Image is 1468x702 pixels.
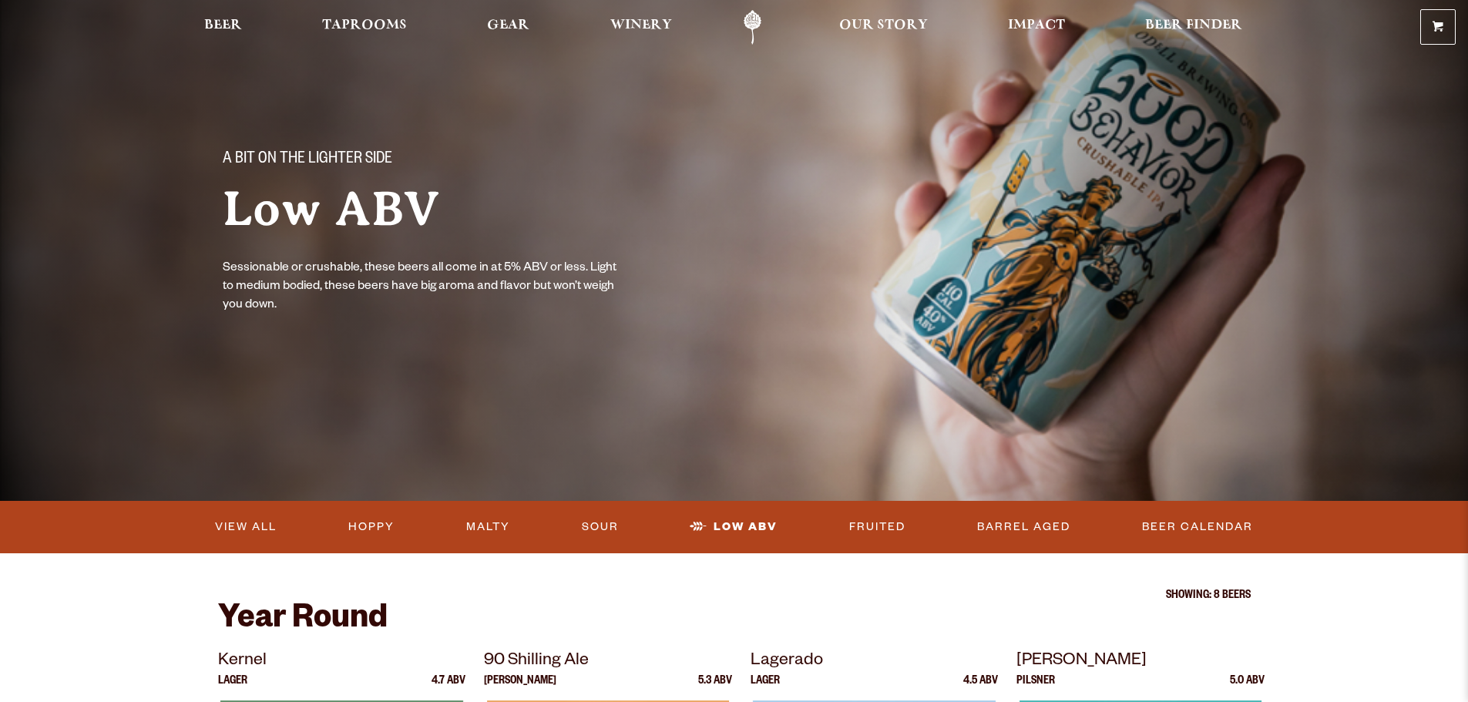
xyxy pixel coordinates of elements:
[843,509,912,545] a: Fruited
[829,10,938,45] a: Our Story
[1230,676,1265,700] p: 5.0 ABV
[477,10,539,45] a: Gear
[223,260,617,315] p: Sessionable or crushable, these beers all come in at 5% ABV or less. Light to medium bodied, thes...
[724,10,781,45] a: Odell Home
[698,676,732,700] p: 5.3 ABV
[610,19,672,32] span: Winery
[576,509,625,545] a: Sour
[998,10,1075,45] a: Impact
[971,509,1077,545] a: Barrel Aged
[218,603,1251,640] h2: Year Round
[1016,648,1265,676] p: [PERSON_NAME]
[1145,19,1242,32] span: Beer Finder
[484,648,732,676] p: 90 Shilling Ale
[751,676,780,700] p: Lager
[322,19,407,32] span: Taprooms
[600,10,682,45] a: Winery
[1008,19,1065,32] span: Impact
[1135,10,1252,45] a: Beer Finder
[432,676,465,700] p: 4.7 ABV
[484,676,556,700] p: [PERSON_NAME]
[194,10,252,45] a: Beer
[460,509,516,545] a: Malty
[223,150,392,170] span: A bit on the lighter side
[218,676,247,700] p: Lager
[204,19,242,32] span: Beer
[839,19,928,32] span: Our Story
[1136,509,1259,545] a: Beer Calendar
[312,10,417,45] a: Taprooms
[751,648,999,676] p: Lagerado
[218,590,1251,603] p: Showing: 8 Beers
[209,509,283,545] a: View All
[342,509,401,545] a: Hoppy
[223,183,704,235] h1: Low ABV
[218,648,466,676] p: Kernel
[684,509,784,545] a: Low ABV
[1016,676,1055,700] p: Pilsner
[487,19,529,32] span: Gear
[963,676,998,700] p: 4.5 ABV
